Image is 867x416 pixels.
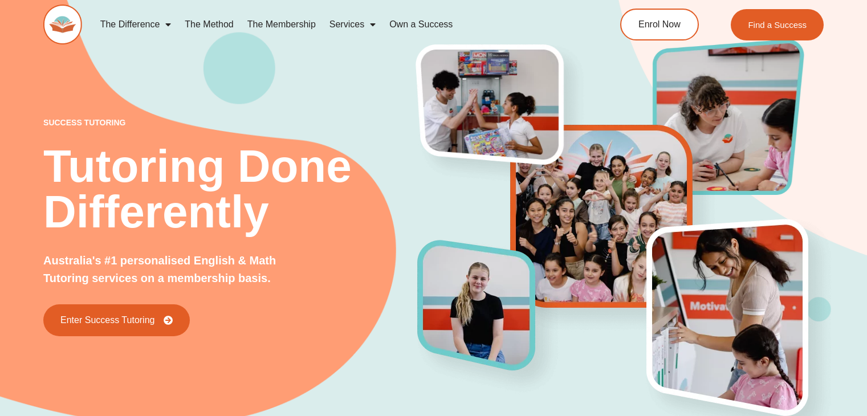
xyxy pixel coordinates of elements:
[323,11,382,38] a: Services
[382,11,459,38] a: Own a Success
[93,11,178,38] a: The Difference
[93,11,576,38] nav: Menu
[43,144,418,235] h2: Tutoring Done Differently
[748,21,807,29] span: Find a Success
[241,11,323,38] a: The Membership
[731,9,824,40] a: Find a Success
[638,20,681,29] span: Enrol Now
[43,119,418,127] p: success tutoring
[60,316,154,325] span: Enter Success Tutoring
[620,9,699,40] a: Enrol Now
[43,304,190,336] a: Enter Success Tutoring
[178,11,240,38] a: The Method
[43,252,317,287] p: Australia's #1 personalised English & Math Tutoring services on a membership basis.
